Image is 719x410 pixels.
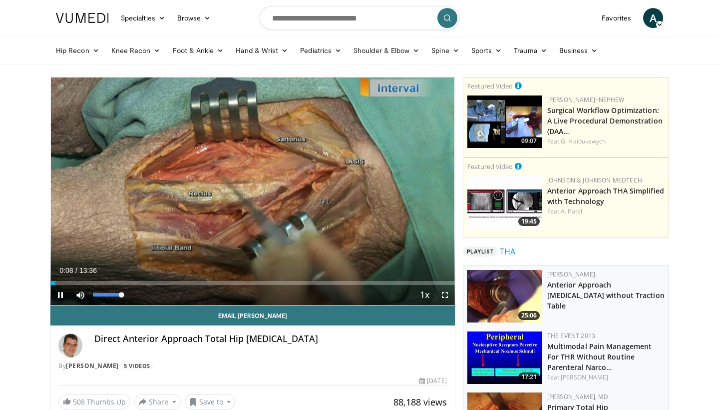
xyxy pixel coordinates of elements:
[467,95,542,148] a: 09:07
[467,331,542,384] img: bKdxKv0jK92UJBOH4xMDoxOjBrO-I4W8.150x105_q85_crop-smart_upscale.jpg
[79,266,97,274] span: 13:36
[467,270,542,322] img: 9upAlZOa1Rr5wgaX4xMDoxOmdtO40mAx.150x105_q85_crop-smart_upscale.jpg
[115,8,171,28] a: Specialties
[419,376,446,385] div: [DATE]
[185,394,236,410] button: Save to
[547,341,652,372] a: Multimodal Pain Management For THR Without Routine Parenteral Narco…
[260,6,459,30] input: Search topics, interventions
[518,311,540,320] span: 25:06
[467,331,542,384] a: 17:21
[547,392,609,401] a: [PERSON_NAME], MD
[134,394,181,410] button: Share
[75,266,77,274] span: /
[171,8,217,28] a: Browse
[59,266,73,274] span: 0:08
[58,361,447,370] div: By
[105,40,167,60] a: Knee Recon
[547,95,624,104] a: [PERSON_NAME]+Nephew
[547,207,665,216] div: Feat.
[547,105,663,136] a: Surgical Workflow Optimization: A Live Procedural Demonstration (DAA…
[66,361,119,370] a: [PERSON_NAME]
[547,331,595,340] a: The Event 2013
[547,270,595,278] a: [PERSON_NAME]
[415,285,435,305] button: Playback Rate
[167,40,230,60] a: Foot & Ankle
[518,217,540,226] span: 19:45
[73,397,85,406] span: 508
[50,305,455,325] a: Email [PERSON_NAME]
[643,8,663,28] a: A
[425,40,465,60] a: Spine
[463,246,498,256] span: Playlist
[467,81,513,90] small: Featured Video
[58,333,82,357] img: Avatar
[547,373,665,382] div: Feat.
[294,40,348,60] a: Pediatrics
[50,281,455,285] div: Progress Bar
[467,162,513,171] small: Featured Video
[56,13,109,23] img: VuMedi Logo
[518,372,540,381] span: 17:21
[50,40,105,60] a: Hip Recon
[561,207,582,215] a: A. Patel
[500,245,515,257] a: THA
[553,40,604,60] a: Business
[348,40,425,60] a: Shoulder & Elbow
[467,176,542,228] img: 06bb1c17-1231-4454-8f12-6191b0b3b81a.150x105_q85_crop-smart_upscale.jpg
[561,137,606,145] a: G. Haidukewych
[508,40,553,60] a: Trauma
[561,373,608,381] a: [PERSON_NAME]
[93,293,121,296] div: Volume Level
[94,333,447,344] h4: Direct Anterior Approach Total Hip [MEDICAL_DATA]
[596,8,637,28] a: Favorites
[518,136,540,145] span: 09:07
[467,270,542,322] a: 25:06
[393,396,447,408] span: 88,188 views
[467,176,542,228] a: 19:45
[50,285,70,305] button: Pause
[120,361,153,370] a: 5 Videos
[547,280,665,310] a: Anterior Approach [MEDICAL_DATA] without Traction Table
[70,285,90,305] button: Mute
[547,176,642,184] a: Johnson & Johnson MedTech
[435,285,455,305] button: Fullscreen
[547,186,664,206] a: Anterior Approach THA Simplified with Technology
[58,394,130,409] a: 508 Thumbs Up
[50,77,455,305] video-js: Video Player
[467,95,542,148] img: bcfc90b5-8c69-4b20-afee-af4c0acaf118.150x105_q85_crop-smart_upscale.jpg
[230,40,294,60] a: Hand & Wrist
[465,40,508,60] a: Sports
[547,137,665,146] div: Feat.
